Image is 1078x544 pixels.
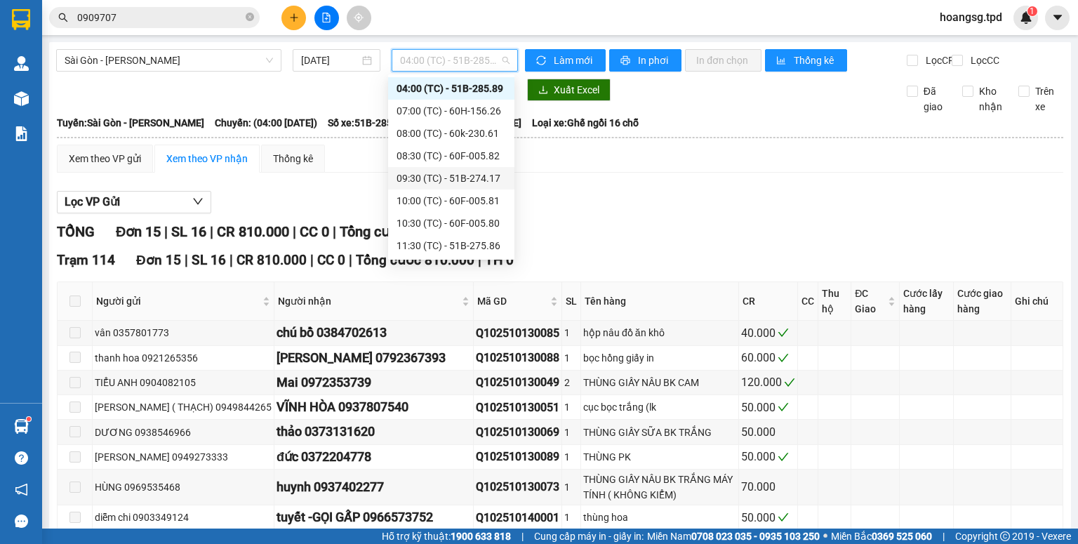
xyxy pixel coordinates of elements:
[741,478,795,496] div: 70.000
[527,79,611,101] button: downloadXuất Excel
[485,252,514,268] span: TH 0
[277,373,471,392] div: Mai 0972353739
[476,399,559,416] div: Q102510130051
[741,399,795,416] div: 50.000
[95,350,272,366] div: thanh hoa 0921265356
[474,420,562,444] td: Q102510130069
[474,470,562,505] td: Q102510130073
[171,223,206,240] span: SL 16
[277,348,471,368] div: [PERSON_NAME] 0792367393
[217,223,289,240] span: CR 810.000
[192,196,204,207] span: down
[14,91,29,106] img: warehouse-icon
[741,373,795,391] div: 120.000
[476,349,559,366] div: Q102510130088
[215,115,317,131] span: Chuyến: (04:00 [DATE])
[798,282,818,321] th: CC
[474,321,562,345] td: Q102510130085
[823,533,827,539] span: ⚪️
[691,531,820,542] strong: 0708 023 035 - 0935 103 250
[929,8,1013,26] span: hoangsg.tpd
[317,252,345,268] span: CC 0
[741,509,795,526] div: 50.000
[965,53,1002,68] span: Lọc CC
[620,55,632,67] span: printer
[333,223,336,240] span: |
[96,293,260,309] span: Người gửi
[1020,11,1032,24] img: icon-new-feature
[349,252,352,268] span: |
[57,252,115,268] span: Trạm 114
[314,6,339,30] button: file-add
[741,324,795,342] div: 40.000
[400,50,510,71] span: 04:00 (TC) - 51B-285.89
[1030,6,1034,16] span: 1
[57,223,95,240] span: TỔNG
[116,223,161,240] span: Đơn 15
[478,252,481,268] span: |
[57,191,211,213] button: Lọc VP Gửi
[534,529,644,544] span: Cung cấp máy in - giấy in:
[12,9,30,30] img: logo-vxr
[1030,84,1064,114] span: Trên xe
[583,375,736,390] div: THÙNG GIẤY NÂU BK CAM
[301,53,359,68] input: 14/10/2025
[476,448,559,465] div: Q102510130089
[564,399,578,415] div: 1
[340,223,460,240] span: Tổng cước 810.000
[476,509,559,526] div: Q102510140001
[474,505,562,530] td: Q102510140001
[564,449,578,465] div: 1
[27,417,31,421] sup: 1
[685,49,761,72] button: In đơn chọn
[310,252,314,268] span: |
[328,115,406,131] span: Số xe: 51B-285.89
[741,423,795,441] div: 50.000
[741,349,795,366] div: 60.000
[136,252,181,268] span: Đơn 15
[872,531,932,542] strong: 0369 525 060
[69,151,141,166] div: Xem theo VP gửi
[476,423,559,441] div: Q102510130069
[583,425,736,440] div: THÙNG GIẤY SỮA BK TRẮNG
[277,422,471,442] div: thảo 0373131620
[477,293,547,309] span: Mã GD
[15,483,28,496] span: notification
[95,449,272,465] div: [PERSON_NAME] 0949273333
[321,13,331,22] span: file-add
[583,449,736,465] div: THÙNG PK
[954,282,1011,321] th: Cước giao hàng
[739,282,798,321] th: CR
[356,252,474,268] span: Tổng cước 810.000
[95,325,272,340] div: vân 0357801773
[476,478,559,496] div: Q102510130073
[1000,531,1010,541] span: copyright
[538,85,548,96] span: download
[397,103,506,119] div: 07:00 (TC) - 60H-156.26
[451,531,511,542] strong: 1900 633 818
[1045,6,1070,30] button: caret-down
[14,56,29,71] img: warehouse-icon
[765,49,847,72] button: bar-chartThống kê
[289,13,299,22] span: plus
[300,223,329,240] span: CC 0
[164,223,168,240] span: |
[583,350,736,366] div: bọc hồng giấy in
[293,223,296,240] span: |
[58,13,68,22] span: search
[246,13,254,21] span: close-circle
[476,373,559,391] div: Q102510130049
[95,510,272,525] div: diễm chi 0903349124
[237,252,307,268] span: CR 810.000
[397,238,506,253] div: 11:30 (TC) - 51B-275.86
[14,419,29,434] img: warehouse-icon
[918,84,952,114] span: Đã giao
[564,510,578,525] div: 1
[1051,11,1064,24] span: caret-down
[397,215,506,231] div: 10:30 (TC) - 60F-005.80
[1011,282,1063,321] th: Ghi chú
[638,53,670,68] span: In phơi
[741,448,795,465] div: 50.000
[554,82,599,98] span: Xuất Excel
[581,282,739,321] th: Tên hàng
